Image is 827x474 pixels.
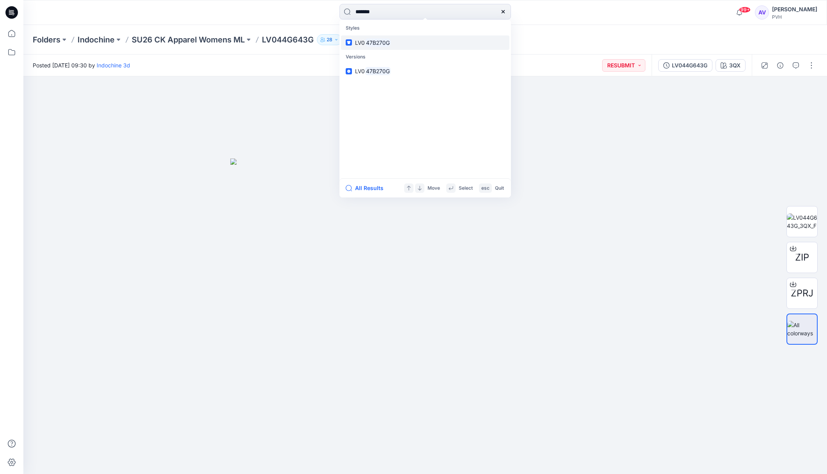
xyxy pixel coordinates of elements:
[495,184,504,192] p: Quit
[33,61,130,69] span: Posted [DATE] 09:30 by
[355,68,365,74] span: LV0
[428,184,440,192] p: Move
[716,59,746,72] button: 3QX
[481,184,489,192] p: esc
[772,14,817,20] div: PVH
[327,35,332,44] p: 28
[341,35,509,50] a: LV047B270G
[739,7,751,13] span: 99+
[33,34,60,45] a: Folders
[365,67,391,76] mark: 47B270G
[317,34,342,45] button: 28
[78,34,115,45] a: Indochine
[795,250,809,264] span: ZIP
[672,61,707,70] div: LV044G643G
[341,21,509,35] p: Styles
[787,213,817,230] img: LV044G643G_3QX_F
[729,61,740,70] div: 3QX
[262,34,314,45] p: LV044G643G
[774,59,786,72] button: Details
[658,59,712,72] button: LV044G643G
[341,64,509,78] a: LV047B270G
[787,321,817,337] img: All colorways
[772,5,817,14] div: [PERSON_NAME]
[355,39,365,46] span: LV0
[365,38,391,47] mark: 47B270G
[459,184,473,192] p: Select
[755,5,769,19] div: AV
[132,34,245,45] a: SU26 CK Apparel Womens ML
[97,62,130,69] a: Indochine 3d
[791,286,813,300] span: ZPRJ
[346,183,389,193] button: All Results
[341,50,509,64] p: Versions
